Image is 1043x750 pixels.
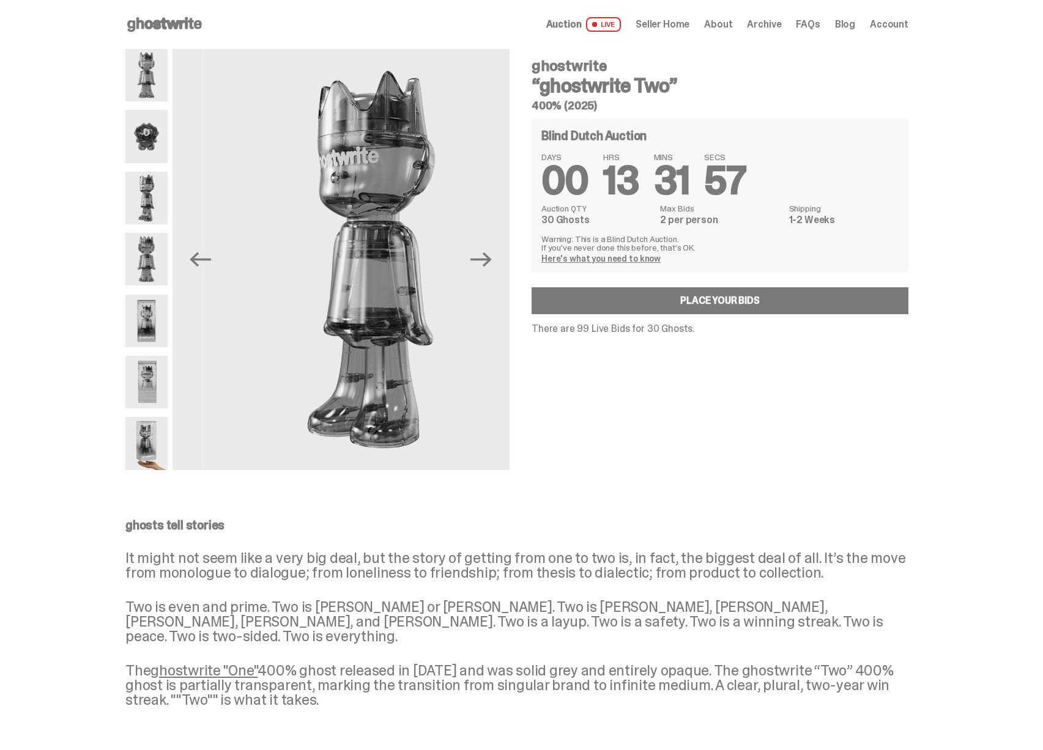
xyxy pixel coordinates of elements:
[660,215,781,225] dd: 2 per person
[532,76,908,95] h3: “ghostwrite Two”
[532,324,908,334] p: There are 99 Live Bids for 30 Ghosts.
[660,204,781,213] dt: Max Bids
[125,49,168,101] img: ghostwrite_Two_1.png
[125,417,168,469] img: ghostwrite_Two_Last.png
[125,233,168,285] img: ghostwrite_Two_8.png
[468,246,495,273] button: Next
[125,295,168,347] img: ghostwrite_Two_14.png
[789,204,899,213] dt: Shipping
[532,59,908,73] h4: ghostwrite
[150,661,258,680] a: ghostwrite "One"
[125,519,908,531] p: ghosts tell stories
[654,155,690,206] span: 31
[870,20,908,29] a: Account
[541,204,653,213] dt: Auction QTY
[789,215,899,225] dd: 1-2 Weeks
[125,600,908,644] p: Two is even and prime. Two is [PERSON_NAME] or [PERSON_NAME]. Two is [PERSON_NAME], [PERSON_NAME]...
[125,172,168,224] img: ghostwrite_Two_2.png
[704,153,746,161] span: SECS
[747,20,781,29] a: Archive
[187,246,214,273] button: Previous
[603,153,639,161] span: HRS
[654,153,690,161] span: MINS
[835,20,855,29] a: Blog
[541,215,653,225] dd: 30 Ghosts
[532,100,908,111] h5: 400% (2025)
[546,20,582,29] span: Auction
[541,155,588,206] span: 00
[125,110,168,163] img: ghostwrite_Two_13.png
[586,17,621,32] span: LIVE
[125,663,908,707] p: The 400% ghost released in [DATE] and was solid grey and entirely opaque. The ghostwrite “Two” 40...
[541,153,588,161] span: DAYS
[125,356,168,408] img: ghostwrite_Two_17.png
[636,20,689,29] a: Seller Home
[603,155,639,206] span: 13
[704,155,746,206] span: 57
[796,20,820,29] a: FAQs
[203,49,540,470] img: ghostwrite_Two_2.png
[704,20,732,29] a: About
[541,235,899,252] p: Warning: This is a Blind Dutch Auction. If you’ve never done this before, that’s OK.
[541,253,661,264] a: Here's what you need to know
[541,130,647,142] h4: Blind Dutch Auction
[125,551,908,580] p: It might not seem like a very big deal, but the story of getting from one to two is, in fact, the...
[532,287,908,314] a: Place your Bids
[546,17,621,32] a: Auction LIVE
